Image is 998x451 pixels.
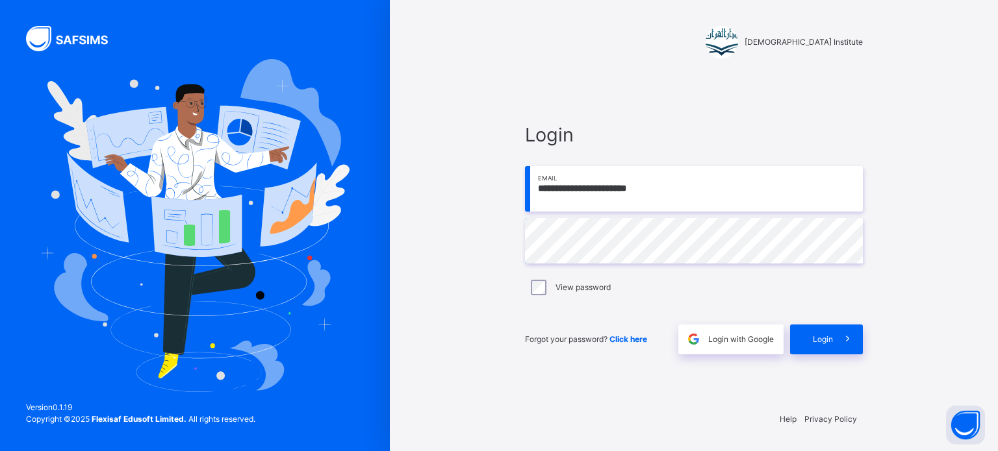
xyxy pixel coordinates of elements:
[26,402,255,413] span: Version 0.1.19
[525,334,647,344] span: Forgot your password?
[708,334,774,345] span: Login with Google
[609,334,647,344] a: Click here
[26,414,255,424] span: Copyright © 2025 All rights reserved.
[780,414,797,424] a: Help
[946,406,985,445] button: Open asap
[686,332,701,347] img: google.396cfc9801f0270233282035f929180a.svg
[745,36,863,48] span: [DEMOGRAPHIC_DATA] Institute
[813,334,833,345] span: Login
[26,26,123,51] img: SAFSIMS Logo
[40,59,350,391] img: Hero Image
[556,282,611,293] label: View password
[92,414,186,424] strong: Flexisaf Edusoft Limited.
[804,414,857,424] a: Privacy Policy
[525,121,863,149] span: Login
